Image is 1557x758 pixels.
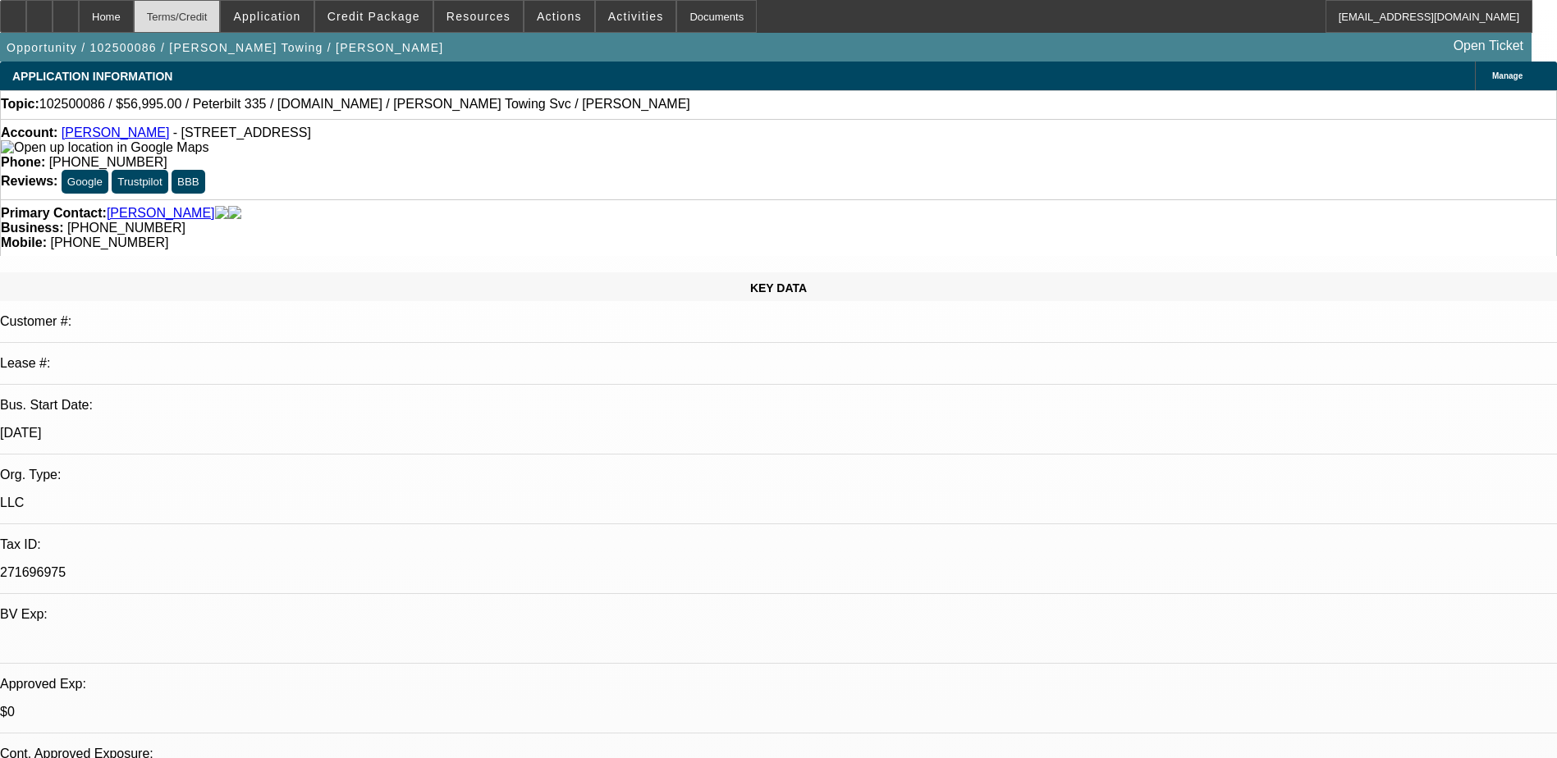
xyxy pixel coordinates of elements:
[327,10,420,23] span: Credit Package
[1,97,39,112] strong: Topic:
[1447,32,1530,60] a: Open Ticket
[1,140,208,155] img: Open up location in Google Maps
[1492,71,1523,80] span: Manage
[1,206,107,221] strong: Primary Contact:
[608,10,664,23] span: Activities
[1,126,57,139] strong: Account:
[596,1,676,32] button: Activities
[315,1,433,32] button: Credit Package
[1,221,63,235] strong: Business:
[446,10,511,23] span: Resources
[750,281,807,295] span: KEY DATA
[172,170,205,194] button: BBB
[62,126,170,139] a: [PERSON_NAME]
[7,41,443,54] span: Opportunity / 102500086 / [PERSON_NAME] Towing / [PERSON_NAME]
[524,1,594,32] button: Actions
[49,155,167,169] span: [PHONE_NUMBER]
[1,140,208,154] a: View Google Maps
[434,1,523,32] button: Resources
[1,235,47,249] strong: Mobile:
[221,1,313,32] button: Application
[107,206,215,221] a: [PERSON_NAME]
[62,170,108,194] button: Google
[12,70,172,83] span: APPLICATION INFORMATION
[1,155,45,169] strong: Phone:
[50,235,168,249] span: [PHONE_NUMBER]
[67,221,185,235] span: [PHONE_NUMBER]
[1,174,57,188] strong: Reviews:
[173,126,311,139] span: - [STREET_ADDRESS]
[228,206,241,221] img: linkedin-icon.png
[112,170,167,194] button: Trustpilot
[537,10,582,23] span: Actions
[39,97,690,112] span: 102500086 / $56,995.00 / Peterbilt 335 / [DOMAIN_NAME] / [PERSON_NAME] Towing Svc / [PERSON_NAME]
[215,206,228,221] img: facebook-icon.png
[233,10,300,23] span: Application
